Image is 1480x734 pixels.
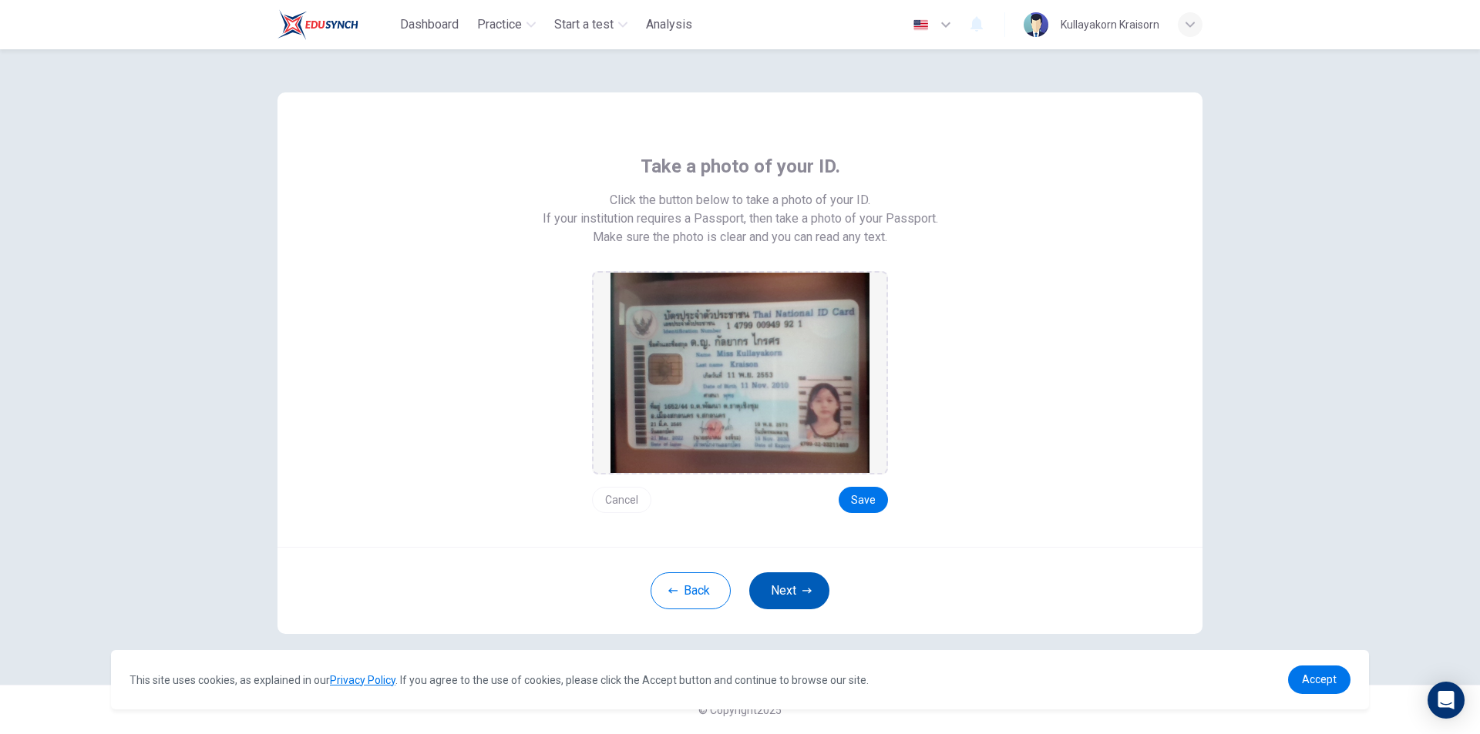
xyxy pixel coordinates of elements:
[610,273,869,473] img: preview screemshot
[651,572,731,609] button: Back
[277,9,358,40] img: Train Test logo
[330,674,395,686] a: Privacy Policy
[129,674,869,686] span: This site uses cookies, as explained in our . If you agree to the use of cookies, please click th...
[698,704,782,716] span: © Copyright 2025
[1061,15,1159,34] div: Kullayakorn Kraisorn
[641,154,840,179] span: Take a photo of your ID.
[1428,682,1465,719] div: Open Intercom Messenger
[1288,665,1350,694] a: dismiss cookie message
[548,11,634,39] button: Start a test
[477,15,522,34] span: Practice
[1024,12,1048,37] img: Profile picture
[111,650,1369,709] div: cookieconsent
[646,15,692,34] span: Analysis
[554,15,614,34] span: Start a test
[543,191,938,228] span: Click the button below to take a photo of your ID. If your institution requires a Passport, then ...
[400,15,459,34] span: Dashboard
[593,228,887,246] span: Make sure the photo is clear and you can read any text.
[839,487,888,513] button: Save
[1302,673,1337,685] span: Accept
[471,11,542,39] button: Practice
[592,487,651,513] button: Cancel
[911,19,930,31] img: en
[640,11,698,39] button: Analysis
[394,11,465,39] button: Dashboard
[749,572,829,609] button: Next
[277,9,394,40] a: Train Test logo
